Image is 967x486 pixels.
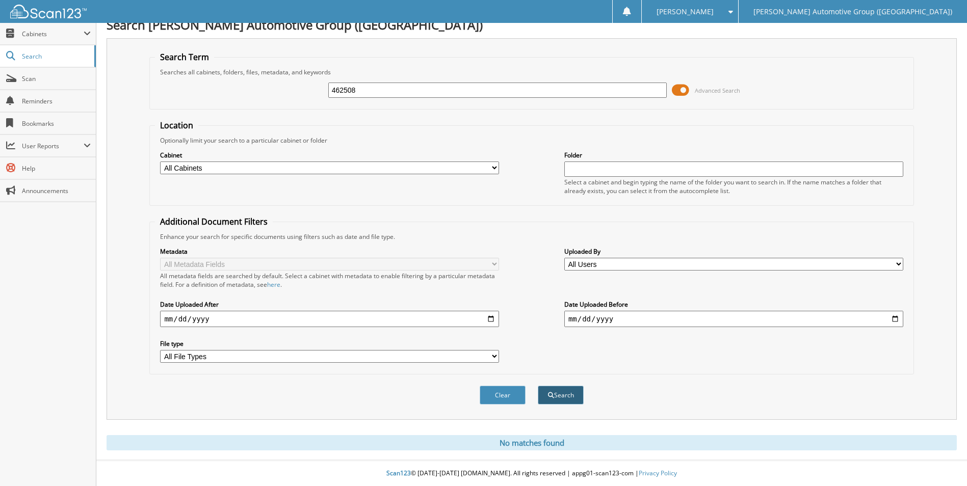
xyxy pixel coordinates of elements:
[564,247,903,256] label: Uploaded By
[22,142,84,150] span: User Reports
[267,280,280,289] a: here
[160,300,499,309] label: Date Uploaded After
[22,119,91,128] span: Bookmarks
[753,9,952,15] span: [PERSON_NAME] Automotive Group ([GEOGRAPHIC_DATA])
[916,437,967,486] iframe: Chat Widget
[538,386,584,404] button: Search
[22,30,84,38] span: Cabinets
[155,136,908,145] div: Optionally limit your search to a particular cabinet or folder
[155,232,908,241] div: Enhance your search for specific documents using filters such as date and file type.
[564,300,903,309] label: Date Uploaded Before
[22,74,91,83] span: Scan
[564,311,903,327] input: end
[160,151,499,159] label: Cabinet
[155,51,214,63] legend: Search Term
[480,386,526,404] button: Clear
[155,68,908,76] div: Searches all cabinets, folders, files, metadata, and keywords
[155,120,198,131] legend: Location
[639,469,677,477] a: Privacy Policy
[160,311,499,327] input: start
[10,5,87,18] img: scan123-logo-white.svg
[160,339,499,348] label: File type
[107,16,957,33] h1: Search [PERSON_NAME] Automotive Group ([GEOGRAPHIC_DATA])
[22,97,91,105] span: Reminders
[107,435,957,450] div: No matches found
[386,469,411,477] span: Scan123
[22,186,91,195] span: Announcements
[155,216,273,227] legend: Additional Document Filters
[96,461,967,486] div: © [DATE]-[DATE] [DOMAIN_NAME]. All rights reserved | appg01-scan123-com |
[695,87,740,94] span: Advanced Search
[564,151,903,159] label: Folder
[657,9,714,15] span: [PERSON_NAME]
[160,272,499,289] div: All metadata fields are searched by default. Select a cabinet with metadata to enable filtering b...
[160,247,499,256] label: Metadata
[22,164,91,173] span: Help
[22,52,89,61] span: Search
[564,178,903,195] div: Select a cabinet and begin typing the name of the folder you want to search in. If the name match...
